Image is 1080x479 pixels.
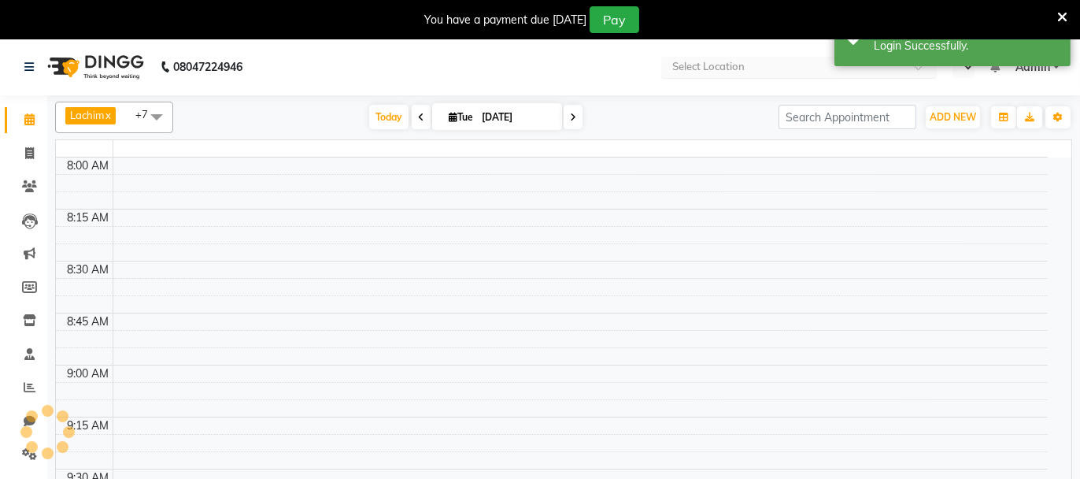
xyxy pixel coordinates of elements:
[779,105,916,129] input: Search Appointment
[40,45,148,89] img: logo
[445,111,477,123] span: Tue
[590,6,639,33] button: Pay
[926,106,980,128] button: ADD NEW
[65,158,113,174] div: 8:00 AM
[70,109,104,121] span: Lachim
[672,59,745,75] div: Select Location
[65,418,113,434] div: 9:15 AM
[65,314,113,330] div: 8:45 AM
[65,262,113,278] div: 8:30 AM
[65,210,113,226] div: 8:15 AM
[477,106,556,129] input: 2025-09-02
[424,12,586,28] div: You have a payment due [DATE]
[1015,59,1050,76] span: Admin
[173,45,242,89] b: 08047224946
[930,111,976,123] span: ADD NEW
[135,108,160,121] span: +7
[369,105,409,129] span: Today
[874,38,1059,54] div: Login Successfully.
[65,366,113,382] div: 9:00 AM
[104,109,111,121] a: x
